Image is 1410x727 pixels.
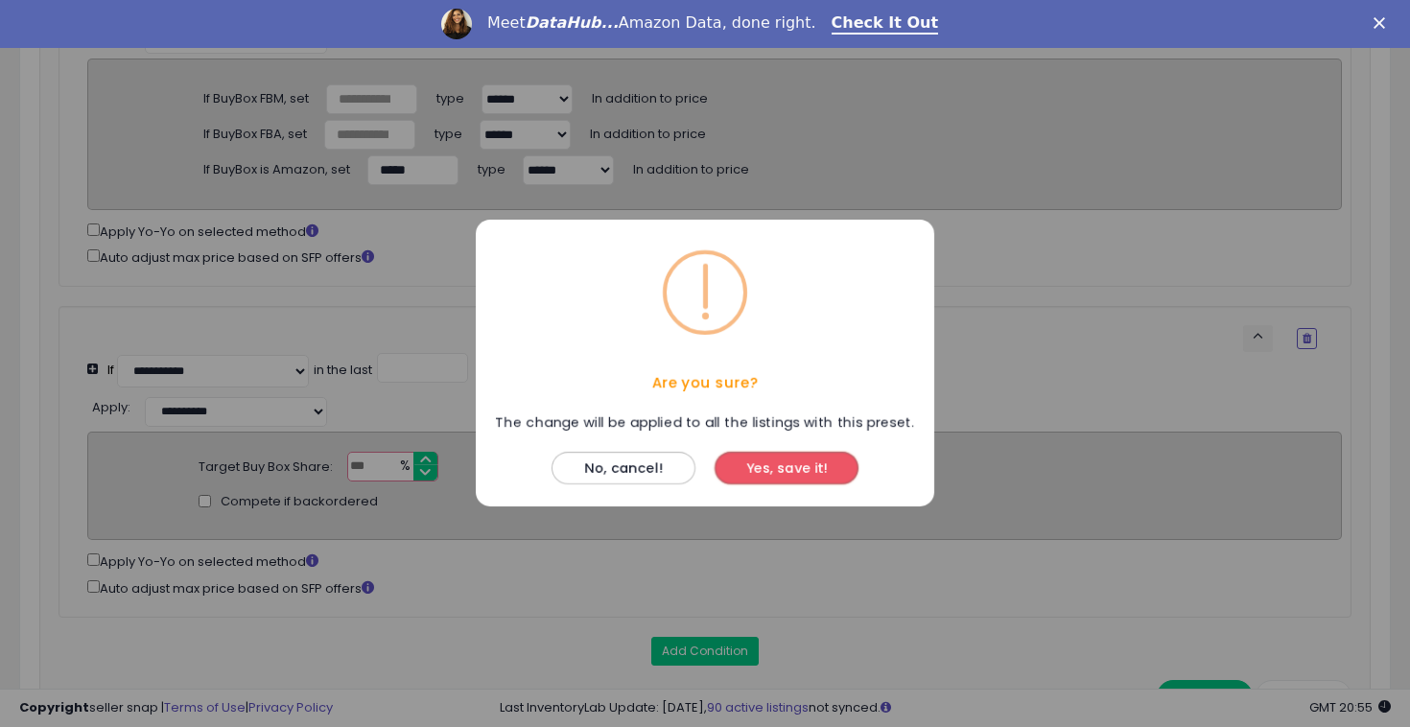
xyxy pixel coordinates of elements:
div: The change will be applied to all the listings with this preset. [485,411,924,433]
button: Yes, save it! [715,453,858,485]
a: Check It Out [832,13,939,35]
img: Profile image for Georgie [441,9,472,39]
div: Close [1374,17,1393,29]
div: Meet Amazon Data, done right. [487,13,816,33]
i: DataHub... [526,13,619,32]
button: No, cancel! [552,453,695,485]
div: Are you sure? [476,354,934,411]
